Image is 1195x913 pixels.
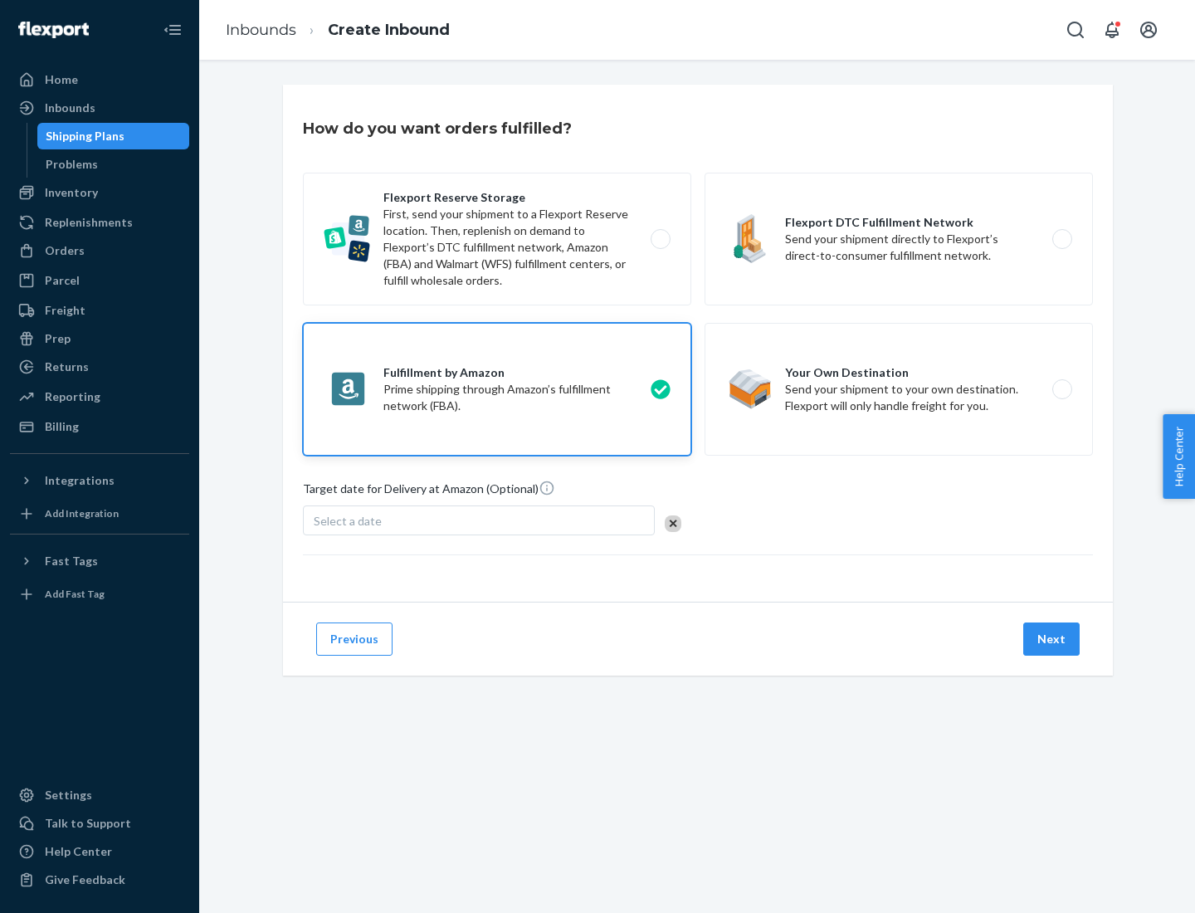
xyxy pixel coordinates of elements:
[45,330,71,347] div: Prep
[10,95,189,121] a: Inbounds
[37,151,190,178] a: Problems
[303,480,555,504] span: Target date for Delivery at Amazon (Optional)
[10,179,189,206] a: Inventory
[45,100,95,116] div: Inbounds
[45,871,125,888] div: Give Feedback
[45,214,133,231] div: Replenishments
[45,418,79,435] div: Billing
[45,359,89,375] div: Returns
[10,297,189,324] a: Freight
[10,581,189,608] a: Add Fast Tag
[10,782,189,808] a: Settings
[46,156,98,173] div: Problems
[10,548,189,574] button: Fast Tags
[10,267,189,294] a: Parcel
[328,21,450,39] a: Create Inbound
[226,21,296,39] a: Inbounds
[45,472,115,489] div: Integrations
[37,123,190,149] a: Shipping Plans
[1132,13,1165,46] button: Open account menu
[212,6,463,55] ol: breadcrumbs
[45,184,98,201] div: Inventory
[316,622,393,656] button: Previous
[10,810,189,837] a: Talk to Support
[45,815,131,832] div: Talk to Support
[46,128,124,144] div: Shipping Plans
[45,302,85,319] div: Freight
[10,66,189,93] a: Home
[45,272,80,289] div: Parcel
[45,242,85,259] div: Orders
[45,388,100,405] div: Reporting
[10,413,189,440] a: Billing
[10,354,189,380] a: Returns
[45,506,119,520] div: Add Integration
[45,553,98,569] div: Fast Tags
[45,71,78,88] div: Home
[314,514,382,528] span: Select a date
[1095,13,1129,46] button: Open notifications
[45,787,92,803] div: Settings
[10,209,189,236] a: Replenishments
[45,843,112,860] div: Help Center
[303,118,572,139] h3: How do you want orders fulfilled?
[18,22,89,38] img: Flexport logo
[156,13,189,46] button: Close Navigation
[45,587,105,601] div: Add Fast Tag
[10,325,189,352] a: Prep
[10,500,189,527] a: Add Integration
[1059,13,1092,46] button: Open Search Box
[10,838,189,865] a: Help Center
[1023,622,1080,656] button: Next
[1163,414,1195,499] button: Help Center
[10,237,189,264] a: Orders
[10,867,189,893] button: Give Feedback
[10,383,189,410] a: Reporting
[10,467,189,494] button: Integrations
